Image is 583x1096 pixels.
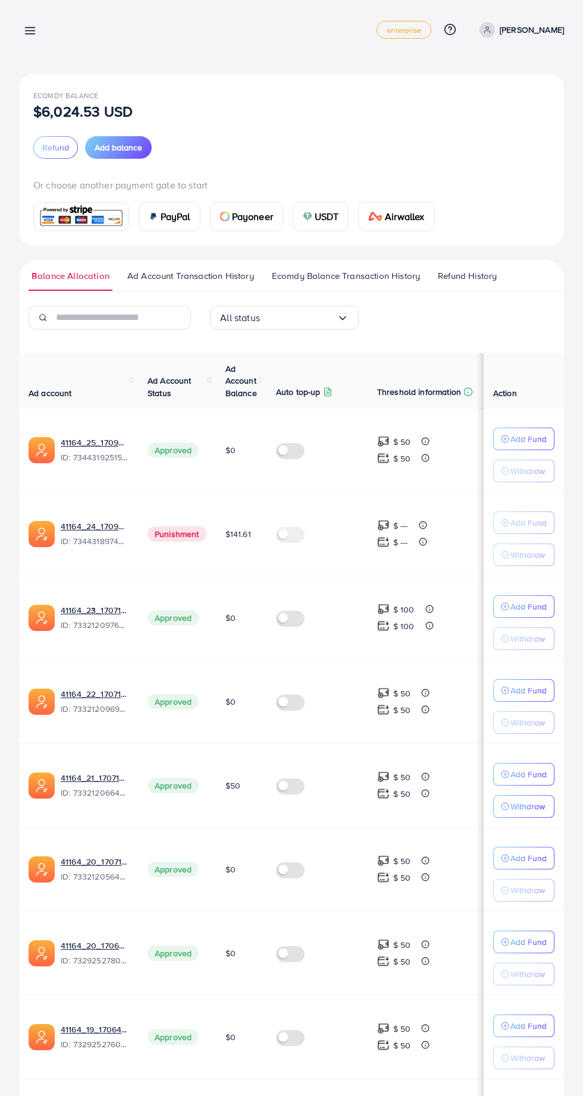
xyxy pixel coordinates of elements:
[225,444,236,456] span: $0
[61,772,128,784] a: 41164_21_1707142387585
[61,1038,128,1050] span: ID: 7329252760468127746
[377,787,390,800] img: top-up amount
[377,955,390,968] img: top-up amount
[377,938,390,951] img: top-up amount
[510,967,545,981] p: Withdraw
[377,1039,390,1051] img: top-up amount
[61,856,128,883] div: <span class='underline'>41164_20_1707142368069</span></br>7332120564271874049
[510,432,547,446] p: Add Fund
[29,387,72,399] span: Ad account
[393,703,411,717] p: $ 50
[438,269,497,282] span: Refund History
[61,604,128,632] div: <span class='underline'>41164_23_1707142475983</span></br>7332120976240689154
[225,780,240,792] span: $50
[510,599,547,614] p: Add Fund
[61,520,128,548] div: <span class='underline'>41164_24_1709982576916</span></br>7344318974215340033
[225,363,257,399] span: Ad Account Balance
[33,136,78,159] button: Refund
[377,771,390,783] img: top-up amount
[149,212,158,221] img: card
[393,871,411,885] p: $ 50
[148,862,199,877] span: Approved
[210,202,283,231] a: cardPayoneer
[510,851,547,865] p: Add Fund
[61,772,128,799] div: <span class='underline'>41164_21_1707142387585</span></br>7332120664427642882
[148,778,199,793] span: Approved
[510,799,545,814] p: Withdraw
[303,212,312,221] img: card
[161,209,190,224] span: PayPal
[510,767,547,781] p: Add Fund
[225,696,236,708] span: $0
[210,306,359,329] div: Search for option
[387,26,421,34] span: enterprise
[493,679,554,702] button: Add Fund
[42,142,69,153] span: Refund
[148,526,206,542] span: Punishment
[225,863,236,875] span: $0
[61,436,128,464] div: <span class='underline'>41164_25_1709982599082</span></br>7344319251534069762
[377,620,390,632] img: top-up amount
[493,711,554,734] button: Withdraw
[493,1047,554,1069] button: Withdraw
[377,452,390,464] img: top-up amount
[95,142,142,153] span: Add balance
[220,309,260,327] span: All status
[225,528,251,540] span: $141.61
[33,90,98,101] span: Ecomdy Balance
[232,209,273,224] span: Payoneer
[493,511,554,534] button: Add Fund
[61,1023,128,1035] a: 41164_19_1706474666940
[393,451,411,466] p: $ 50
[225,612,236,624] span: $0
[393,1038,411,1053] p: $ 50
[393,519,408,533] p: $ ---
[377,435,390,448] img: top-up amount
[225,1031,236,1043] span: $0
[276,385,321,399] p: Auto top-up
[493,931,554,953] button: Add Fund
[510,516,547,530] p: Add Fund
[85,136,152,159] button: Add balance
[493,963,554,985] button: Withdraw
[510,935,547,949] p: Add Fund
[377,1022,390,1035] img: top-up amount
[61,619,128,631] span: ID: 7332120976240689154
[377,536,390,548] img: top-up amount
[475,22,564,37] a: [PERSON_NAME]
[61,940,128,951] a: 41164_20_1706474683598
[61,436,128,448] a: 41164_25_1709982599082
[493,879,554,902] button: Withdraw
[358,202,434,231] a: cardAirwallex
[510,715,545,730] p: Withdraw
[493,428,554,450] button: Add Fund
[148,610,199,626] span: Approved
[148,442,199,458] span: Approved
[377,21,431,39] a: enterprise
[510,683,547,698] p: Add Fund
[493,847,554,869] button: Add Fund
[61,688,128,715] div: <span class='underline'>41164_22_1707142456408</span></br>7332120969684811778
[393,686,411,701] p: $ 50
[61,871,128,883] span: ID: 7332120564271874049
[377,385,461,399] p: Threshold information
[532,1042,574,1087] iframe: Chat
[29,1024,55,1050] img: ic-ads-acc.e4c84228.svg
[139,202,200,231] a: cardPayPal
[29,437,55,463] img: ic-ads-acc.e4c84228.svg
[29,772,55,799] img: ic-ads-acc.e4c84228.svg
[61,688,128,700] a: 41164_22_1707142456408
[61,604,128,616] a: 41164_23_1707142475983
[377,871,390,884] img: top-up amount
[493,795,554,818] button: Withdraw
[493,595,554,618] button: Add Fund
[393,770,411,784] p: $ 50
[493,387,517,399] span: Action
[225,947,236,959] span: $0
[393,435,411,449] p: $ 50
[393,787,411,801] p: $ 50
[61,535,128,547] span: ID: 7344318974215340033
[33,178,550,192] p: Or choose another payment gate to start
[393,938,411,952] p: $ 50
[393,854,411,868] p: $ 50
